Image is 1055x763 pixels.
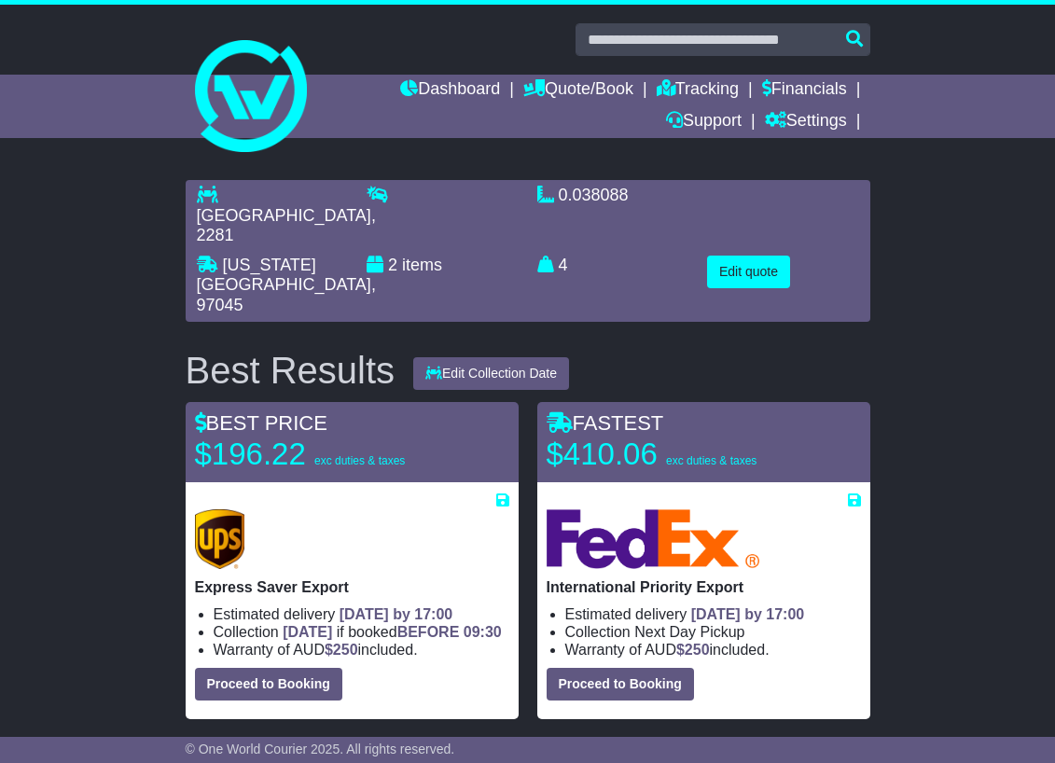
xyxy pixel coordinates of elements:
[195,578,509,596] p: Express Saver Export
[333,642,358,658] span: 250
[523,75,633,106] a: Quote/Book
[283,624,501,640] span: if booked
[402,256,442,274] span: items
[666,454,757,467] span: exc duties & taxes
[197,206,376,245] span: , 2281
[765,106,847,138] a: Settings
[547,668,694,701] button: Proceed to Booking
[559,186,629,204] span: 0.038088
[186,742,455,756] span: © One World Courier 2025. All rights reserved.
[666,106,742,138] a: Support
[547,411,664,435] span: FASTEST
[547,509,760,569] img: FedEx Express: International Priority Export
[634,624,744,640] span: Next Day Pickup
[565,605,861,623] li: Estimated delivery
[214,605,509,623] li: Estimated delivery
[565,641,861,659] li: Warranty of AUD included.
[464,624,502,640] span: 09:30
[197,256,371,295] span: [US_STATE][GEOGRAPHIC_DATA]
[388,256,397,274] span: 2
[176,350,405,391] div: Best Results
[340,606,453,622] span: [DATE] by 17:00
[195,668,342,701] button: Proceed to Booking
[197,206,371,225] span: [GEOGRAPHIC_DATA]
[195,509,245,569] img: UPS (new): Express Saver Export
[397,624,460,640] span: BEFORE
[547,578,861,596] p: International Priority Export
[559,256,568,274] span: 4
[691,606,805,622] span: [DATE] by 17:00
[676,642,710,658] span: $
[214,623,509,641] li: Collection
[565,623,861,641] li: Collection
[547,436,780,473] p: $410.06
[195,411,327,435] span: BEST PRICE
[283,624,332,640] span: [DATE]
[214,641,509,659] li: Warranty of AUD included.
[400,75,500,106] a: Dashboard
[685,642,710,658] span: 250
[657,75,739,106] a: Tracking
[325,642,358,658] span: $
[413,357,569,390] button: Edit Collection Date
[197,275,376,314] span: , 97045
[707,256,790,288] button: Edit quote
[195,436,428,473] p: $196.22
[314,454,405,467] span: exc duties & taxes
[762,75,847,106] a: Financials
